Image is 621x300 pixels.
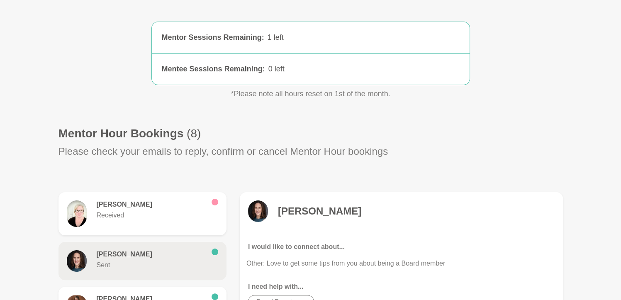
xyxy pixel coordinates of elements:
[246,259,556,268] p: Other: Love to get some tips from you about being a Board member
[248,282,555,292] p: I need help with...
[112,88,510,100] p: *Please note all hours reset on 1st of the month.
[58,144,388,159] p: Please check your emails to reply, confirm or cancel Mentor Hour bookings
[97,250,205,259] h6: [PERSON_NAME]
[268,63,460,75] div: 0 left
[162,63,265,75] div: Mentee Sessions Remaining :
[97,260,205,270] p: Sent
[268,32,460,43] div: 1 left
[162,32,264,43] div: Mentor Sessions Remaining :
[278,205,361,217] h4: [PERSON_NAME]
[187,127,201,140] span: (8)
[97,210,205,220] p: Received
[248,242,555,252] p: I would like to connect about...
[58,126,201,141] h1: Mentor Hour Bookings
[97,200,205,209] h6: [PERSON_NAME]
